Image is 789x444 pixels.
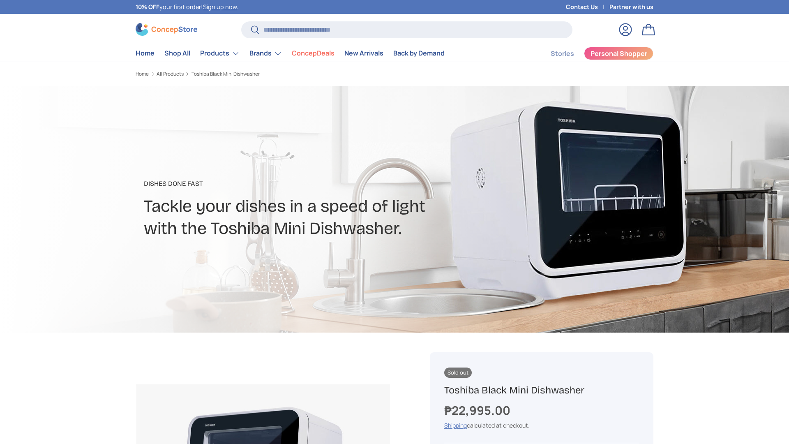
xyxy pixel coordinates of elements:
[584,47,653,60] a: Personal Shopper
[203,3,237,11] a: Sign up now
[136,23,197,36] img: ConcepStore
[609,2,653,12] a: Partner with us
[136,72,149,76] a: Home
[200,45,240,62] a: Products
[136,70,410,78] nav: Breadcrumbs
[566,2,609,12] a: Contact Us
[195,45,245,62] summary: Products
[164,45,190,61] a: Shop All
[591,50,647,57] span: Personal Shopper
[444,402,512,419] strong: ₱22,995.00
[444,384,639,397] h1: Toshiba Black Mini Dishwasher
[444,421,639,430] div: calculated at checkout.
[144,179,459,189] p: Dishes Done Fast​
[292,45,335,61] a: ConcepDeals
[551,46,574,62] a: Stories
[344,45,383,61] a: New Arrivals
[245,45,287,62] summary: Brands
[531,45,653,62] nav: Secondary
[136,45,445,62] nav: Primary
[144,195,459,240] h2: Tackle your dishes in a speed of light with the Toshiba Mini Dishwasher.
[136,3,159,11] strong: 10% OFF
[249,45,282,62] a: Brands
[444,421,467,429] a: Shipping
[136,2,238,12] p: your first order! .
[393,45,445,61] a: Back by Demand
[444,368,472,378] span: Sold out
[191,72,260,76] a: Toshiba Black Mini Dishwasher
[136,45,155,61] a: Home
[157,72,184,76] a: All Products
